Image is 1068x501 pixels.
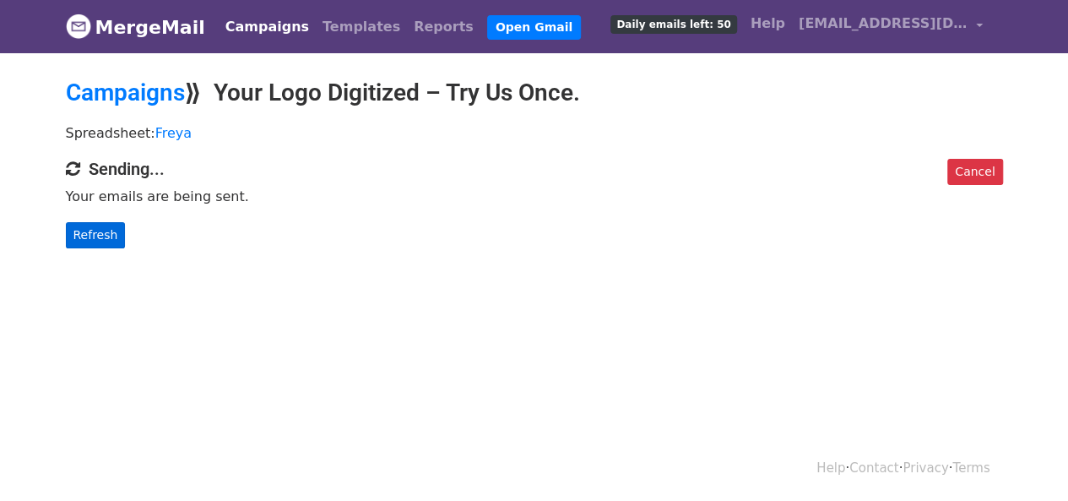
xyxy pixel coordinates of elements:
p: Spreadsheet: [66,124,1003,142]
span: Daily emails left: 50 [610,15,736,34]
a: Terms [952,460,989,476]
a: Cancel [947,159,1002,185]
a: Templates [316,10,407,44]
a: Daily emails left: 50 [604,7,743,41]
a: Refresh [66,222,126,248]
img: MergeMail logo [66,14,91,39]
a: Privacy [903,460,948,476]
h4: Sending... [66,159,1003,179]
iframe: Chat Widget [984,420,1068,501]
a: Campaigns [219,10,316,44]
a: Help [816,460,845,476]
a: Open Gmail [487,15,581,40]
span: [EMAIL_ADDRESS][DOMAIN_NAME] [799,14,968,34]
a: Reports [407,10,480,44]
h2: ⟫ Your Logo Digitized – Try Us Once. [66,79,1003,107]
a: MergeMail [66,9,205,45]
a: Contact [849,460,898,476]
a: Campaigns [66,79,185,106]
p: Your emails are being sent. [66,188,1003,205]
a: Freya [155,125,192,141]
a: [EMAIL_ADDRESS][DOMAIN_NAME] [792,7,989,46]
a: Help [744,7,792,41]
